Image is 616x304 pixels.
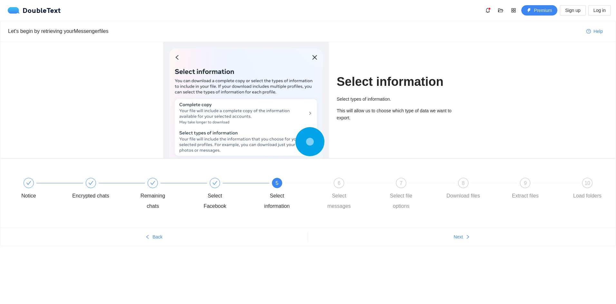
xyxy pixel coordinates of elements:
[581,26,608,36] button: question-circleHelp
[10,178,72,201] div: Notice
[445,178,507,201] div: 8Download files
[196,191,234,211] div: Select Facebook
[508,5,519,15] button: appstore
[466,235,470,240] span: right
[496,8,505,13] span: folder-open
[150,180,155,186] span: check
[212,180,217,186] span: check
[8,7,61,14] a: logoDoubleText
[134,191,171,211] div: Remaining chats
[509,8,518,13] span: appstore
[593,7,606,14] span: Log in
[400,180,403,186] span: 7
[26,180,31,186] span: check
[8,7,23,14] img: logo
[337,96,453,103] p: Select types of information.
[152,233,162,240] span: Back
[8,27,581,35] div: Let's begin by retrieving your Messenger files
[337,107,453,121] p: This will allow us to choose which type of data we want to export.
[506,178,569,201] div: 9Extract files
[447,191,480,201] div: Download files
[588,5,611,15] button: Log in
[320,191,358,211] div: Select messages
[382,178,445,211] div: 7Select file options
[196,178,258,211] div: Select Facebook
[308,232,616,242] button: Nextright
[569,178,606,201] div: 10Load folders
[320,178,382,211] div: 6Select messages
[338,180,341,186] span: 6
[258,178,321,211] div: 5Select information
[382,191,420,211] div: Select file options
[524,180,527,186] span: 9
[258,191,296,211] div: Select information
[512,191,539,201] div: Extract files
[72,178,134,201] div: Encrypted chats
[573,191,602,201] div: Load folders
[593,28,603,35] span: Help
[496,5,506,15] button: folder-open
[8,7,61,14] div: DoubleText
[0,232,308,242] button: leftBack
[72,191,109,201] div: Encrypted chats
[560,5,585,15] button: Sign up
[527,8,531,13] span: thunderbolt
[586,29,591,34] span: question-circle
[454,233,463,240] span: Next
[534,7,552,14] span: Premium
[337,74,453,89] h1: Select information
[521,5,557,15] button: thunderboltPremium
[462,180,465,186] span: 8
[21,191,36,201] div: Notice
[483,8,493,13] span: bell
[145,235,150,240] span: left
[134,178,196,211] div: Remaining chats
[483,5,493,15] button: bell
[584,180,590,186] span: 10
[565,7,580,14] span: Sign up
[88,180,93,186] span: check
[275,180,278,186] span: 5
